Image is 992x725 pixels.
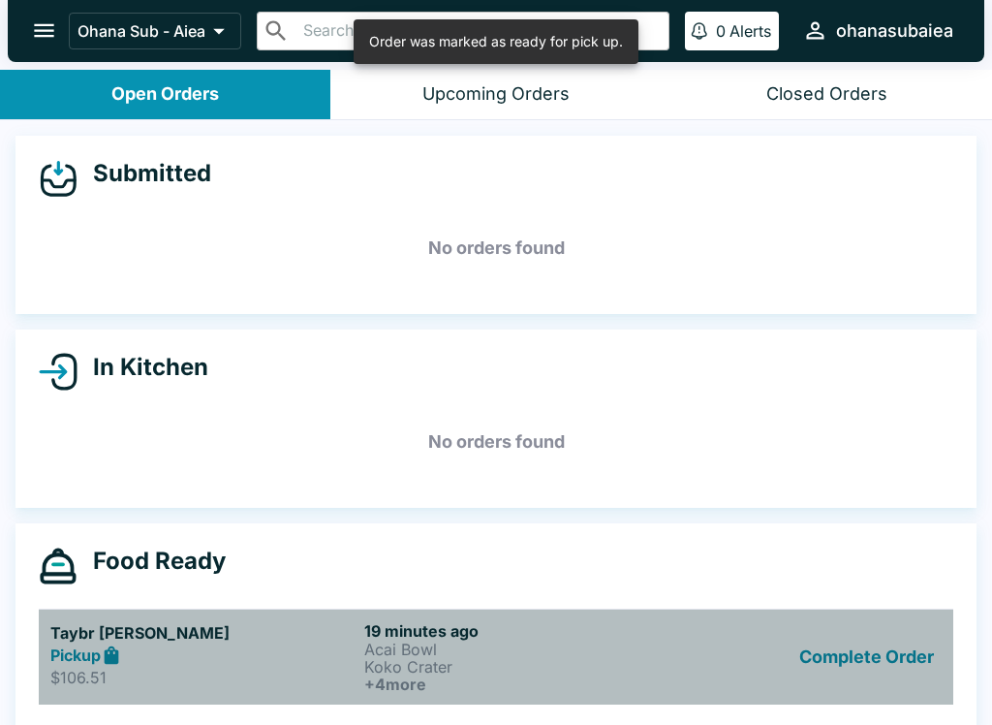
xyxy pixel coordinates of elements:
[836,19,953,43] div: ohanasubaiea
[364,641,670,658] p: Acai Bowl
[77,353,208,382] h4: In Kitchen
[77,547,226,576] h4: Food Ready
[729,21,771,41] p: Alerts
[766,83,887,106] div: Closed Orders
[716,21,726,41] p: 0
[50,621,356,645] h5: Taybr [PERSON_NAME]
[791,621,942,693] button: Complete Order
[422,83,570,106] div: Upcoming Orders
[364,621,670,641] h6: 19 minutes ago
[364,658,670,676] p: Koko Crater
[369,25,623,58] div: Order was marked as ready for pick up.
[39,213,953,283] h5: No orders found
[364,676,670,693] h6: + 4 more
[50,646,101,665] strong: Pickup
[50,668,356,687] p: $106.51
[69,13,241,49] button: Ohana Sub - Aiea
[39,609,953,705] a: Taybr [PERSON_NAME]Pickup$106.5119 minutes agoAcai BowlKoko Crater+4moreComplete Order
[297,17,661,45] input: Search orders by name or phone number
[19,6,69,55] button: open drawer
[111,83,219,106] div: Open Orders
[39,407,953,477] h5: No orders found
[77,159,211,188] h4: Submitted
[77,21,205,41] p: Ohana Sub - Aiea
[794,10,961,51] button: ohanasubaiea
